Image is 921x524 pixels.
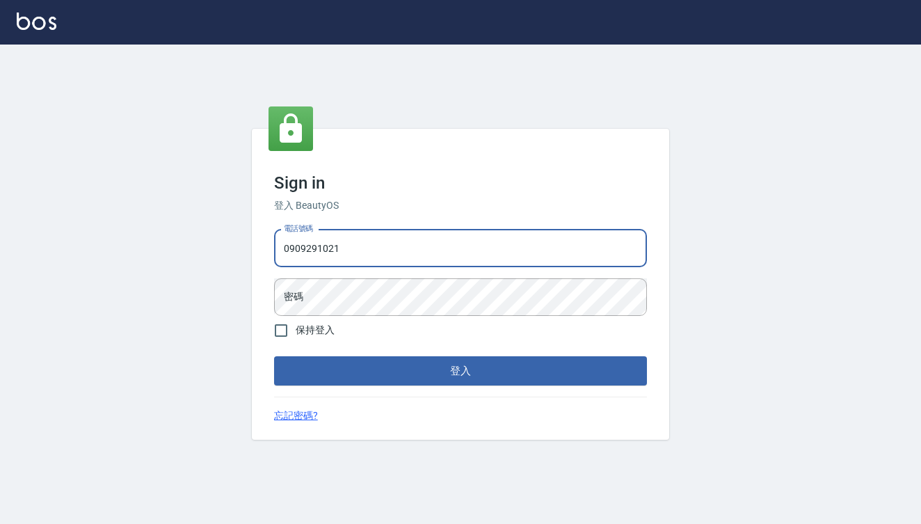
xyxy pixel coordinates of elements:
h3: Sign in [274,173,647,193]
span: 保持登入 [296,323,335,338]
a: 忘記密碼? [274,408,318,423]
img: Logo [17,13,56,30]
button: 登入 [274,356,647,386]
label: 電話號碼 [284,223,313,234]
h6: 登入 BeautyOS [274,198,647,213]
